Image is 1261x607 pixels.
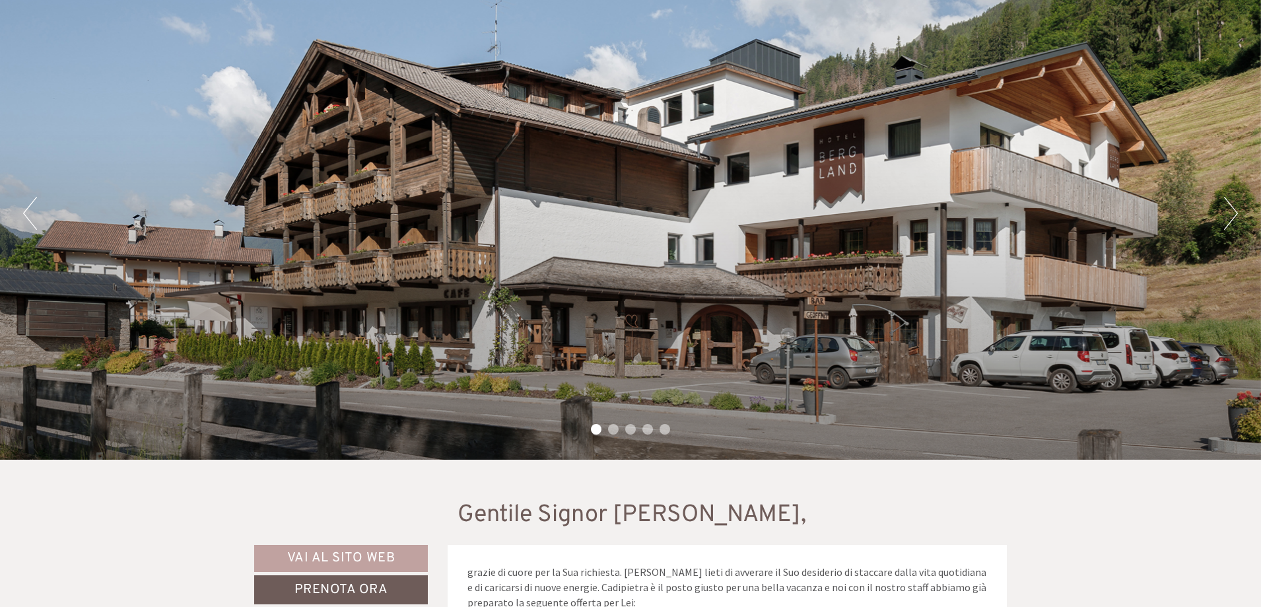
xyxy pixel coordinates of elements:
[23,197,37,230] button: Previous
[254,545,428,572] a: Vai al sito web
[254,575,428,604] a: Prenota ora
[1224,197,1238,230] button: Next
[458,503,806,529] h1: Gentile Signor [PERSON_NAME],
